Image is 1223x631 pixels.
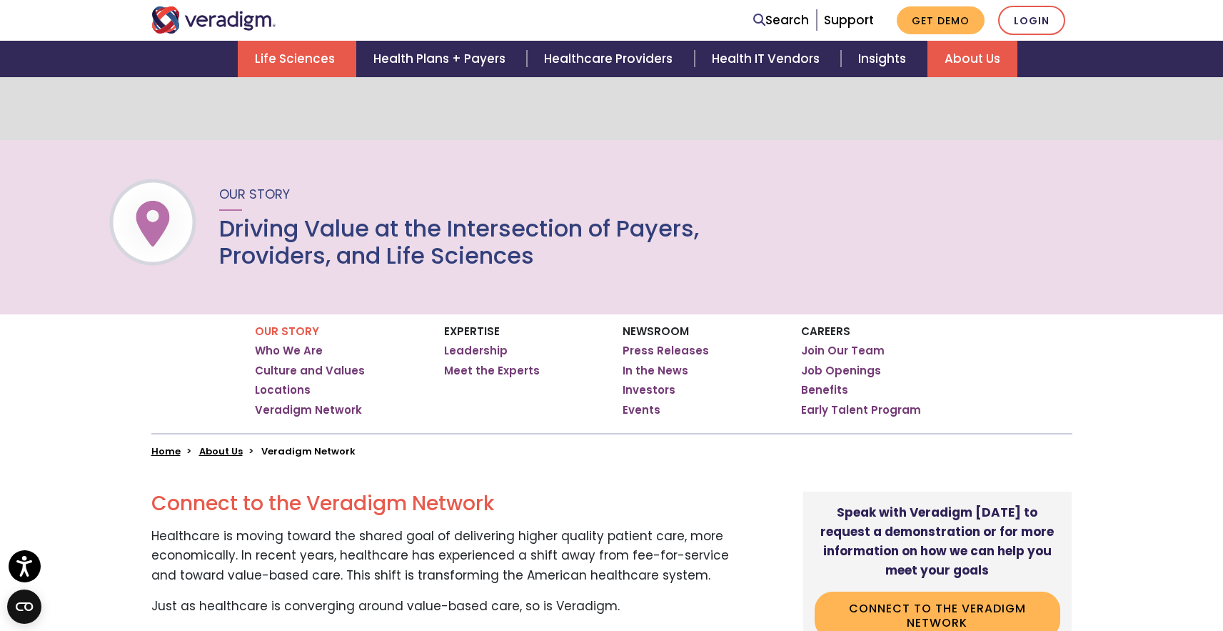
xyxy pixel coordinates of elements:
[824,11,874,29] a: Support
[623,383,675,397] a: Investors
[801,403,921,417] a: Early Talent Program
[151,492,735,516] h2: Connect to the Veradigm Network
[219,185,290,203] span: Our Story
[255,403,362,417] a: Veradigm Network
[255,364,365,378] a: Culture and Values
[897,6,985,34] a: Get Demo
[199,444,243,458] a: About Us
[444,364,540,378] a: Meet the Experts
[927,41,1017,77] a: About Us
[801,364,881,378] a: Job Openings
[527,41,694,77] a: Healthcare Providers
[255,344,323,358] a: Who We Are
[151,597,735,616] p: Just as healthcare is converging around value-based care, so is Veradigm.
[695,41,841,77] a: Health IT Vendors
[255,383,311,397] a: Locations
[949,542,1206,614] iframe: Drift Chat Widget
[801,383,848,397] a: Benefits
[151,444,181,458] a: Home
[238,41,356,77] a: Life Sciences
[623,403,660,417] a: Events
[998,6,1065,35] a: Login
[801,344,885,358] a: Join Our Team
[356,41,527,77] a: Health Plans + Payers
[151,6,276,34] img: Veradigm logo
[623,344,709,358] a: Press Releases
[820,504,1054,580] strong: Speak with Veradigm [DATE] to request a demonstration or for more information on how we can help ...
[7,590,41,624] button: Open CMP widget
[841,41,927,77] a: Insights
[753,11,809,30] a: Search
[219,215,702,270] h1: Driving Value at the Intersection of Payers, Providers, and Life Sciences
[444,344,508,358] a: Leadership
[623,364,688,378] a: In the News
[151,527,735,585] p: Healthcare is moving toward the shared goal of delivering higher quality patient care, more econo...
